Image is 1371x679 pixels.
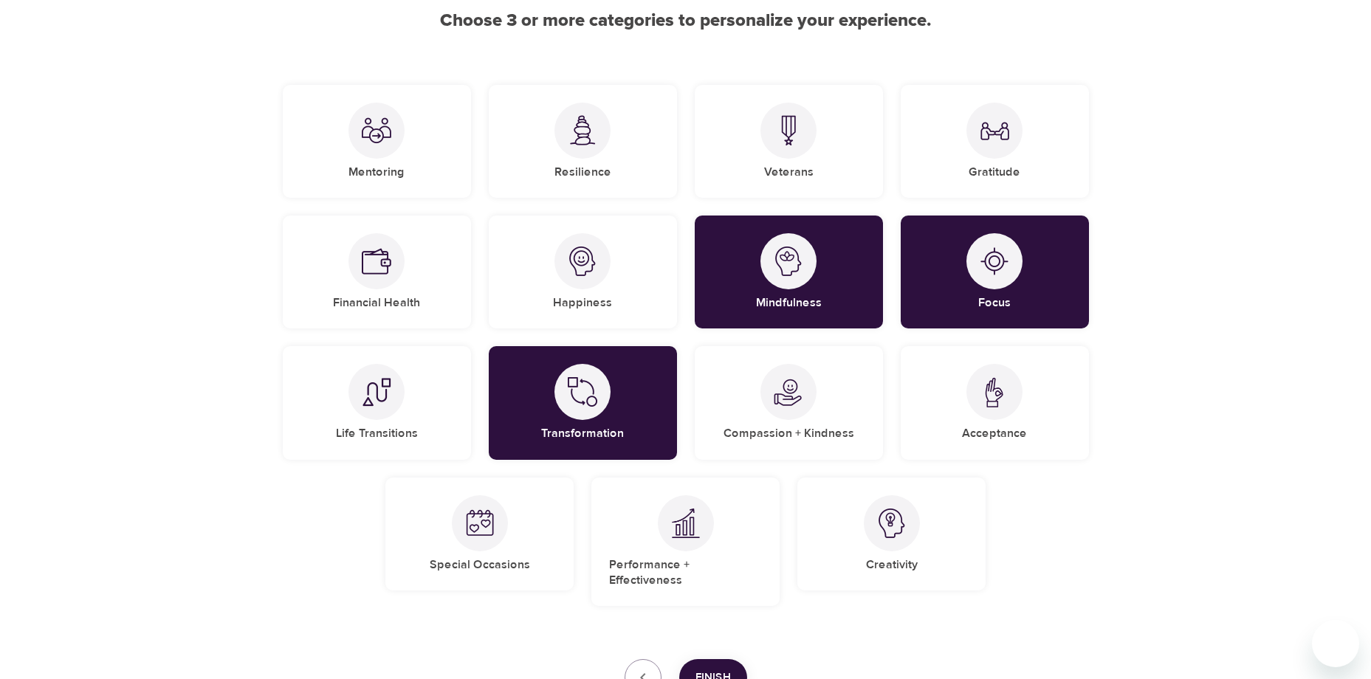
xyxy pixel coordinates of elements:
[962,426,1027,441] h5: Acceptance
[489,85,677,198] div: ResilienceResilience
[695,216,883,328] div: MindfulnessMindfulness
[695,346,883,459] div: Compassion + KindnessCompassion + Kindness
[980,116,1009,145] img: Gratitude
[362,247,391,276] img: Financial Health
[333,295,420,311] h5: Financial Health
[901,85,1089,198] div: GratitudeGratitude
[591,478,780,607] div: Performance + EffectivenessPerformance + Effectiveness
[430,557,530,573] h5: Special Occasions
[568,247,597,276] img: Happiness
[489,216,677,328] div: HappinessHappiness
[553,295,612,311] h5: Happiness
[554,165,611,180] h5: Resilience
[1312,620,1359,667] iframe: Button to launch messaging window
[465,509,495,538] img: Special Occasions
[489,346,677,459] div: TransformationTransformation
[774,377,803,407] img: Compassion + Kindness
[774,247,803,276] img: Mindfulness
[283,85,471,198] div: MentoringMentoring
[568,115,597,145] img: Resilience
[866,557,918,573] h5: Creativity
[283,10,1089,32] h2: Choose 3 or more categories to personalize your experience.
[362,116,391,145] img: Mentoring
[385,478,574,590] div: Special OccasionsSpecial Occasions
[756,295,822,311] h5: Mindfulness
[568,377,597,407] img: Transformation
[283,216,471,328] div: Financial HealthFinancial Health
[541,426,624,441] h5: Transformation
[362,377,391,407] img: Life Transitions
[695,85,883,198] div: VeteransVeterans
[283,346,471,459] div: Life TransitionsLife Transitions
[797,478,986,590] div: CreativityCreativity
[901,216,1089,328] div: FocusFocus
[980,377,1009,407] img: Acceptance
[901,346,1089,459] div: AcceptanceAcceptance
[764,165,814,180] h5: Veterans
[724,426,854,441] h5: Compassion + Kindness
[671,508,701,538] img: Performance + Effectiveness
[336,426,418,441] h5: Life Transitions
[774,115,803,145] img: Veterans
[877,509,907,538] img: Creativity
[969,165,1020,180] h5: Gratitude
[609,557,762,589] h5: Performance + Effectiveness
[978,295,1011,311] h5: Focus
[348,165,405,180] h5: Mentoring
[980,247,1009,276] img: Focus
